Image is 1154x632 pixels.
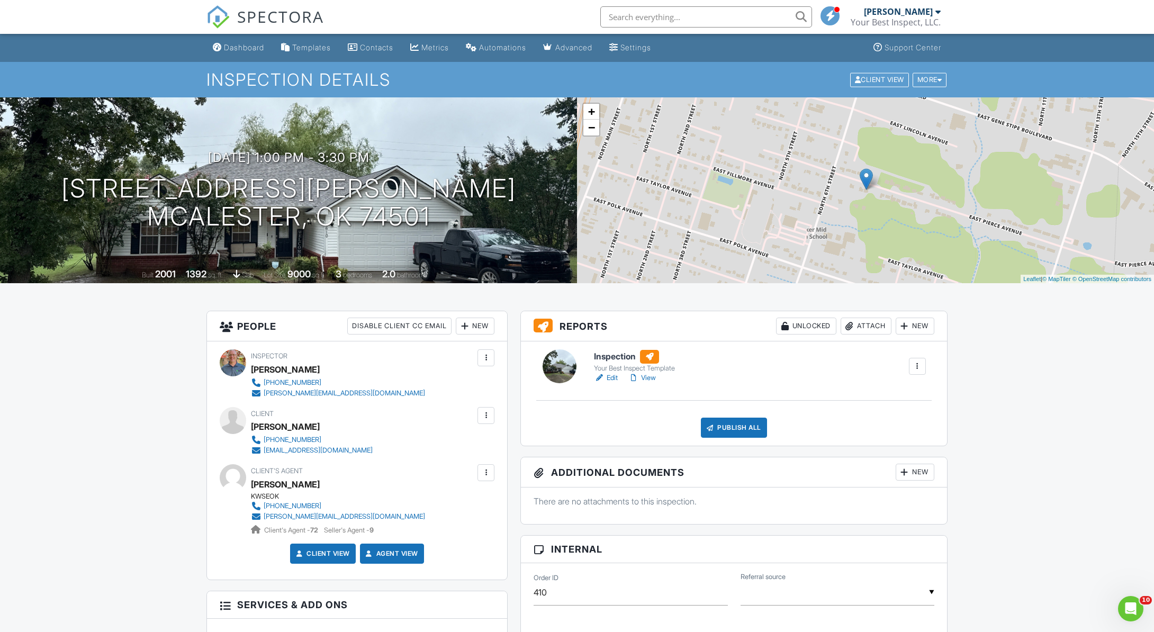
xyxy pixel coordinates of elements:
[206,14,324,37] a: SPECTORA
[851,17,941,28] div: Your Best Inspect, LLC.
[1021,275,1154,284] div: |
[594,364,675,373] div: Your Best Inspect Template
[620,43,651,52] div: Settings
[251,492,434,501] div: KWSEOK
[310,526,318,534] strong: 72
[264,378,321,387] div: [PHONE_NUMBER]
[534,573,558,583] label: Order ID
[347,318,452,335] div: Disable Client CC Email
[208,271,223,279] span: sq. ft.
[849,75,912,83] a: Client View
[264,446,373,455] div: [EMAIL_ADDRESS][DOMAIN_NAME]
[264,271,286,279] span: Lot Size
[885,43,941,52] div: Support Center
[264,502,321,510] div: [PHONE_NUMBER]
[292,43,331,52] div: Templates
[521,536,947,563] h3: Internal
[369,526,374,534] strong: 9
[251,419,320,435] div: [PERSON_NAME]
[555,43,592,52] div: Advanced
[277,38,335,58] a: Templates
[1072,276,1151,282] a: © OpenStreetMap contributors
[360,43,393,52] div: Contacts
[421,43,449,52] div: Metrics
[456,318,494,335] div: New
[1118,596,1143,621] iframe: Intercom live chat
[583,104,599,120] a: Zoom in
[397,271,427,279] span: bathrooms
[251,501,425,511] a: [PHONE_NUMBER]
[251,410,274,418] span: Client
[207,311,507,341] h3: People
[251,388,425,399] a: [PERSON_NAME][EMAIL_ADDRESS][DOMAIN_NAME]
[324,526,374,534] span: Seller's Agent -
[913,73,947,87] div: More
[206,5,230,29] img: The Best Home Inspection Software - Spectora
[534,495,934,507] p: There are no attachments to this inspection.
[521,457,947,487] h3: Additional Documents
[364,548,418,559] a: Agent View
[294,548,350,559] a: Client View
[869,38,945,58] a: Support Center
[209,38,268,58] a: Dashboard
[1042,276,1071,282] a: © MapTiler
[251,467,303,475] span: Client's Agent
[251,352,287,360] span: Inspector
[186,268,206,279] div: 1392
[142,271,154,279] span: Built
[224,43,264,52] div: Dashboard
[264,526,320,534] span: Client's Agent -
[382,268,395,279] div: 2.0
[594,350,675,364] h6: Inspection
[896,318,934,335] div: New
[841,318,891,335] div: Attach
[1023,276,1041,282] a: Leaflet
[312,271,326,279] span: sq.ft.
[406,38,453,58] a: Metrics
[251,445,373,456] a: [EMAIL_ADDRESS][DOMAIN_NAME]
[251,476,320,492] a: [PERSON_NAME]
[701,418,767,438] div: Publish All
[264,389,425,398] div: [PERSON_NAME][EMAIL_ADDRESS][DOMAIN_NAME]
[594,373,618,383] a: Edit
[1140,596,1152,604] span: 10
[208,150,369,165] h3: [DATE] 1:00 pm - 3:30 pm
[251,511,425,522] a: [PERSON_NAME][EMAIL_ADDRESS][DOMAIN_NAME]
[776,318,836,335] div: Unlocked
[850,73,909,87] div: Client View
[206,70,948,89] h1: Inspection Details
[521,311,947,341] h3: Reports
[344,38,398,58] a: Contacts
[336,268,341,279] div: 3
[207,591,507,619] h3: Services & Add ons
[628,373,656,383] a: View
[605,38,655,58] a: Settings
[896,464,934,481] div: New
[343,271,372,279] span: bedrooms
[237,5,324,28] span: SPECTORA
[479,43,526,52] div: Automations
[583,120,599,136] a: Zoom out
[287,268,311,279] div: 9000
[594,350,675,373] a: Inspection Your Best Inspect Template
[251,435,373,445] a: [PHONE_NUMBER]
[155,268,176,279] div: 2001
[741,572,786,582] label: Referral source
[251,377,425,388] a: [PHONE_NUMBER]
[864,6,933,17] div: [PERSON_NAME]
[539,38,597,58] a: Advanced
[462,38,530,58] a: Automations (Basic)
[264,436,321,444] div: [PHONE_NUMBER]
[600,6,812,28] input: Search everything...
[61,175,516,231] h1: [STREET_ADDRESS][PERSON_NAME] McAlester, OK 74501
[242,271,254,279] span: slab
[251,362,320,377] div: [PERSON_NAME]
[264,512,425,521] div: [PERSON_NAME][EMAIL_ADDRESS][DOMAIN_NAME]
